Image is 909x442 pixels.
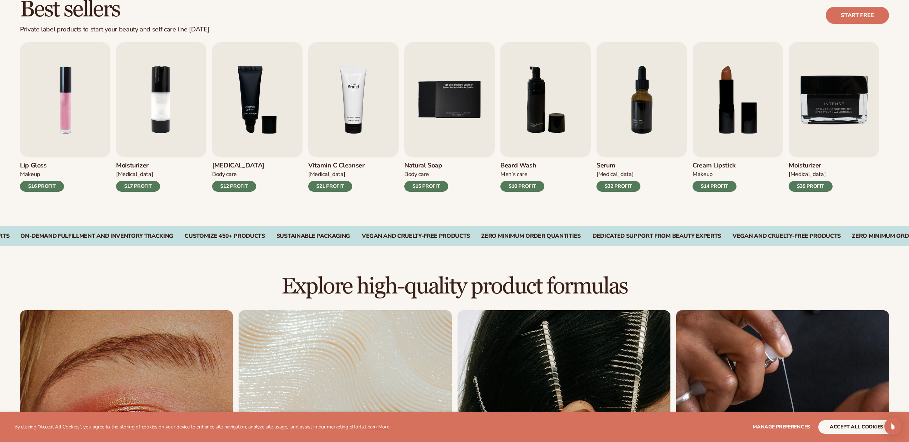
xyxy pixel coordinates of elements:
a: 7 / 9 [596,42,687,192]
div: DEDICATED SUPPORT FROM BEAUTY EXPERTS [592,233,721,240]
a: 3 / 9 [212,42,303,192]
h3: Moisturizer [789,162,833,170]
div: Makeup [20,171,64,178]
div: Open Intercom Messenger [884,418,901,435]
h2: Explore high-quality product formulas [20,275,889,298]
span: Manage preferences [753,423,810,430]
div: Body Care [404,171,448,178]
div: $12 PROFIT [212,181,256,192]
p: By clicking "Accept All Cookies", you agree to the storing of cookies on your device to enhance s... [14,424,389,430]
div: Makeup [693,171,736,178]
div: $17 PROFIT [116,181,160,192]
img: Shopify Image 5 [308,42,399,157]
h3: Beard Wash [500,162,544,170]
div: SUSTAINABLE PACKAGING [276,233,350,240]
div: Vegan and Cruelty-Free Products [732,233,840,240]
div: [MEDICAL_DATA] [596,171,640,178]
div: VEGAN AND CRUELTY-FREE PRODUCTS [361,233,470,240]
div: ZERO MINIMUM ORDER QUANTITIES [481,233,581,240]
button: accept all cookies [818,420,895,434]
a: Start free [826,7,889,24]
button: Manage preferences [753,420,810,434]
div: CUSTOMIZE 450+ PRODUCTS [185,233,265,240]
div: On-Demand Fulfillment and Inventory Tracking [20,233,173,240]
div: [MEDICAL_DATA] [789,171,833,178]
div: $35 PROFIT [789,181,833,192]
div: $14 PROFIT [693,181,736,192]
div: Men’s Care [500,171,544,178]
div: $21 PROFIT [308,181,352,192]
div: $10 PROFIT [500,181,544,192]
h3: Serum [596,162,640,170]
div: $32 PROFIT [596,181,640,192]
a: 2 / 9 [116,42,206,192]
h3: Natural Soap [404,162,448,170]
a: 9 / 9 [789,42,879,192]
h3: Lip Gloss [20,162,64,170]
a: Learn More [365,423,389,430]
div: $16 PROFIT [20,181,64,192]
div: Body Care [212,171,264,178]
a: 5 / 9 [404,42,495,192]
div: [MEDICAL_DATA] [116,171,160,178]
a: 1 / 9 [20,42,110,192]
h3: Moisturizer [116,162,160,170]
div: Private label products to start your beauty and self care line [DATE]. [20,26,211,34]
div: [MEDICAL_DATA] [308,171,365,178]
h3: Cream Lipstick [693,162,736,170]
h3: Vitamin C Cleanser [308,162,365,170]
div: $15 PROFIT [404,181,448,192]
a: 4 / 9 [308,42,399,192]
a: 8 / 9 [693,42,783,192]
h3: [MEDICAL_DATA] [212,162,264,170]
a: 6 / 9 [500,42,591,192]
